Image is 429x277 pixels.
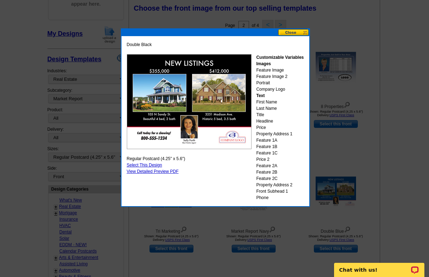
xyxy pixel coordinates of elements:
div: Feature Image Feature Image 2 Portrait Company Logo First Name Last Name Title Headline Price Pro... [256,54,304,201]
strong: Customizable Variables [256,55,304,60]
iframe: LiveChat chat widget [329,255,429,277]
a: Select This Design [127,163,162,168]
span: Regular Postcard (4.25" x 5.6") [127,156,185,162]
span: Double Black [127,41,152,48]
strong: Images [256,61,271,66]
a: View Detailed Preview PDF [127,169,179,174]
img: GENPRFdoubleBlack_BT.jpg [127,54,252,149]
strong: Text [256,93,265,98]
